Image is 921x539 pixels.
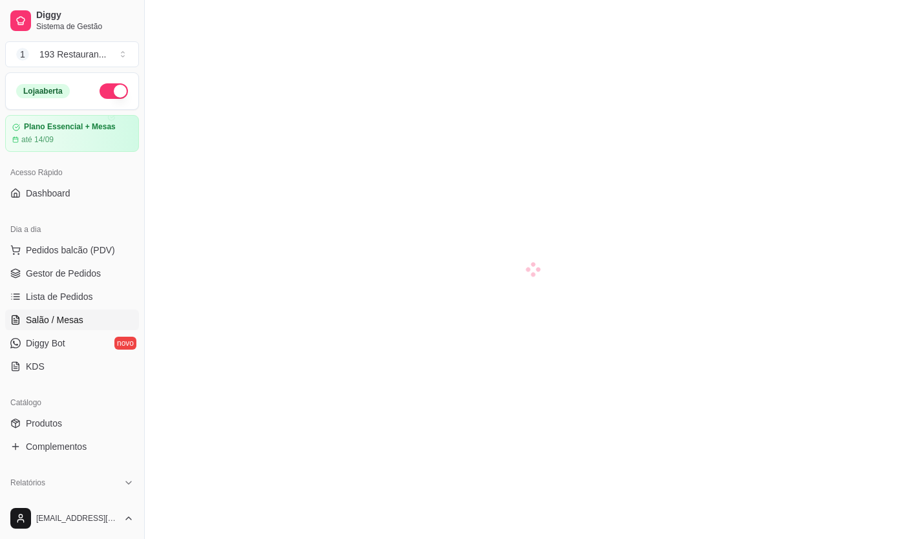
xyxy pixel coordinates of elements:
a: DiggySistema de Gestão [5,5,139,36]
a: Lista de Pedidos [5,286,139,307]
span: Gestor de Pedidos [26,267,101,280]
a: Plano Essencial + Mesasaté 14/09 [5,115,139,152]
a: Salão / Mesas [5,310,139,330]
span: [EMAIL_ADDRESS][DOMAIN_NAME] [36,513,118,523]
span: Sistema de Gestão [36,21,134,32]
a: KDS [5,356,139,377]
span: Diggy [36,10,134,21]
span: Relatórios de vendas [26,497,111,510]
span: Lista de Pedidos [26,290,93,303]
a: Produtos [5,413,139,434]
a: Gestor de Pedidos [5,263,139,284]
a: Relatórios de vendas [5,493,139,514]
article: Plano Essencial + Mesas [24,122,116,132]
span: Salão / Mesas [26,313,83,326]
span: 1 [16,48,29,61]
div: Catálogo [5,392,139,413]
span: Relatórios [10,478,45,488]
div: Dia a dia [5,219,139,240]
button: Select a team [5,41,139,67]
article: até 14/09 [21,134,54,145]
button: Alterar Status [100,83,128,99]
button: [EMAIL_ADDRESS][DOMAIN_NAME] [5,503,139,534]
a: Complementos [5,436,139,457]
div: Acesso Rápido [5,162,139,183]
span: Diggy Bot [26,337,65,350]
button: Pedidos balcão (PDV) [5,240,139,260]
a: Dashboard [5,183,139,204]
div: 193 Restauran ... [39,48,107,61]
a: Diggy Botnovo [5,333,139,354]
span: KDS [26,360,45,373]
span: Dashboard [26,187,70,200]
span: Pedidos balcão (PDV) [26,244,115,257]
span: Complementos [26,440,87,453]
span: Produtos [26,417,62,430]
div: Loja aberta [16,84,70,98]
